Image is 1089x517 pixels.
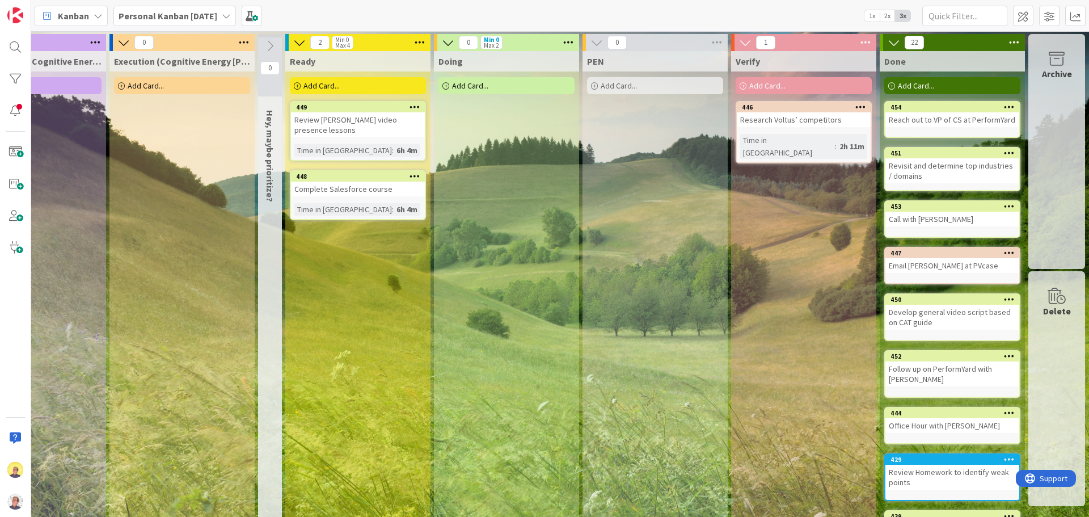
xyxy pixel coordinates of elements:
div: 2h 11m [837,140,867,153]
div: Office Hour with [PERSON_NAME] [885,418,1019,433]
div: Max 4 [335,43,350,48]
div: 452 [890,352,1019,360]
div: Develop general video script based on CAT guide [885,305,1019,330]
span: 2 [310,36,330,49]
span: Add Card... [452,81,488,91]
a: 450Develop general video script based on CAT guide [884,293,1020,341]
span: Verify [736,56,760,67]
div: 444 [890,409,1019,417]
a: 446Research Voltus’ competitorsTime in [GEOGRAPHIC_DATA]:2h 11m [736,101,872,163]
div: Follow up on PerformYard with [PERSON_NAME] [885,362,1019,386]
span: Add Card... [898,81,934,91]
a: 451Revisit and determine top industries / domains [884,147,1020,191]
div: Complete Salesforce course [291,182,425,196]
a: 453Call with [PERSON_NAME] [884,200,1020,238]
div: 453 [885,201,1019,212]
div: Max 2 [484,43,499,48]
a: 454Reach out to VP of CS at PerformYard [884,101,1020,138]
div: 6h 4m [394,203,420,216]
span: Support [24,2,52,15]
div: 449 [291,102,425,112]
div: Call with [PERSON_NAME] [885,212,1019,226]
div: 6h 4m [394,144,420,157]
span: Add Card... [303,81,340,91]
div: Revisit and determine top industries / domains [885,158,1019,183]
div: 444Office Hour with [PERSON_NAME] [885,408,1019,433]
span: 0 [134,36,154,49]
a: 444Office Hour with [PERSON_NAME] [884,407,1020,444]
div: 444 [885,408,1019,418]
span: Ready [290,56,315,67]
div: 446 [737,102,871,112]
div: 454 [890,103,1019,111]
div: 446 [742,103,871,111]
div: Review Homework to identify weak points [885,465,1019,490]
div: 452 [885,351,1019,362]
span: : [835,140,837,153]
span: 0 [260,61,280,75]
div: Review [PERSON_NAME] video presence lessons [291,112,425,137]
span: 0 [607,36,627,49]
div: 449Review [PERSON_NAME] video presence lessons [291,102,425,137]
div: 450 [890,296,1019,304]
div: 451Revisit and determine top industries / domains [885,148,1019,183]
span: 3x [895,10,910,22]
div: 429Review Homework to identify weak points [885,455,1019,490]
div: 454 [885,102,1019,112]
div: 429 [885,455,1019,465]
input: Quick Filter... [922,6,1007,26]
div: 452Follow up on PerformYard with [PERSON_NAME] [885,351,1019,386]
span: 0 [459,36,478,49]
img: JW [7,462,23,478]
a: 448Complete Salesforce courseTime in [GEOGRAPHIC_DATA]:6h 4m [290,170,426,220]
div: Min 0 [484,37,499,43]
span: 22 [905,36,924,49]
a: 447Email [PERSON_NAME] at PVcase [884,247,1020,284]
span: Kanban [58,9,89,23]
div: 451 [885,148,1019,158]
span: 2x [880,10,895,22]
div: 447 [890,249,1019,257]
div: Time in [GEOGRAPHIC_DATA] [294,144,392,157]
div: Archive [1042,67,1072,81]
img: avatar [7,494,23,510]
div: 449 [296,103,425,111]
div: Time in [GEOGRAPHIC_DATA] [294,203,392,216]
div: 448Complete Salesforce course [291,171,425,196]
div: Email [PERSON_NAME] at PVcase [885,258,1019,273]
span: Done [884,56,906,67]
div: 429 [890,456,1019,464]
span: Add Card... [749,81,786,91]
div: Reach out to VP of CS at PerformYard [885,112,1019,127]
a: 449Review [PERSON_NAME] video presence lessonsTime in [GEOGRAPHIC_DATA]:6h 4m [290,101,426,161]
b: Personal Kanban [DATE] [119,10,217,22]
a: 429Review Homework to identify weak points [884,453,1020,501]
div: Research Voltus’ competitors [737,112,871,127]
div: Delete [1043,304,1071,318]
div: 446Research Voltus’ competitors [737,102,871,127]
span: Doing [438,56,463,67]
span: : [392,203,394,216]
div: Min 0 [335,37,349,43]
span: 1x [864,10,880,22]
div: 453 [890,203,1019,211]
div: 450 [885,295,1019,305]
div: 447 [885,248,1019,258]
div: 447Email [PERSON_NAME] at PVcase [885,248,1019,273]
span: : [392,144,394,157]
div: Time in [GEOGRAPHIC_DATA] [740,134,835,159]
div: 454Reach out to VP of CS at PerformYard [885,102,1019,127]
span: PEN [587,56,604,67]
div: 448 [296,173,425,180]
a: 452Follow up on PerformYard with [PERSON_NAME] [884,350,1020,398]
span: Add Card... [128,81,164,91]
div: 450Develop general video script based on CAT guide [885,295,1019,330]
span: Execution (Cognitive Energy L-M) [114,56,250,67]
div: 451 [890,149,1019,157]
img: Visit kanbanzone.com [7,7,23,23]
div: 448 [291,171,425,182]
span: Hey, maybe prioritize? [264,110,276,202]
span: Add Card... [601,81,637,91]
span: 1 [756,36,775,49]
div: 453Call with [PERSON_NAME] [885,201,1019,226]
